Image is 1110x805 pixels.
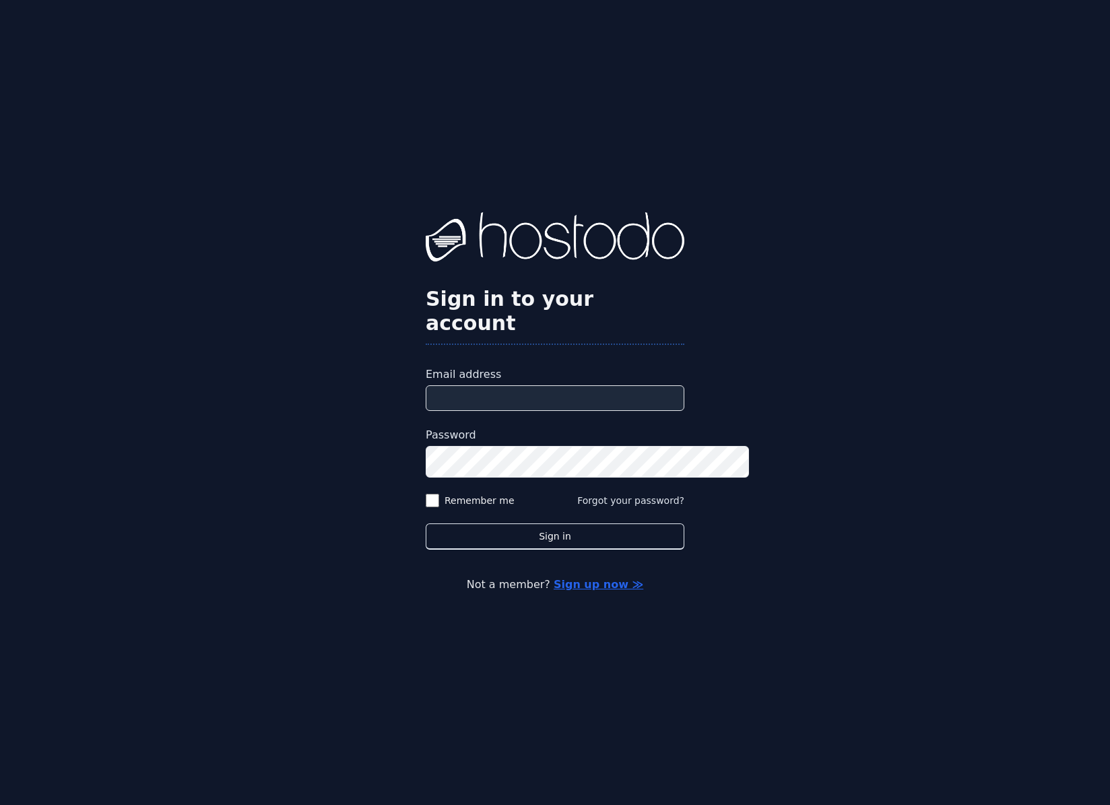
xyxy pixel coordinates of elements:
img: Hostodo [426,212,684,266]
label: Email address [426,366,684,383]
button: Sign in [426,523,684,550]
button: Forgot your password? [577,494,684,507]
a: Sign up now ≫ [554,578,643,591]
label: Remember me [445,494,515,507]
p: Not a member? [65,577,1045,593]
h2: Sign in to your account [426,287,684,335]
label: Password [426,427,684,443]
